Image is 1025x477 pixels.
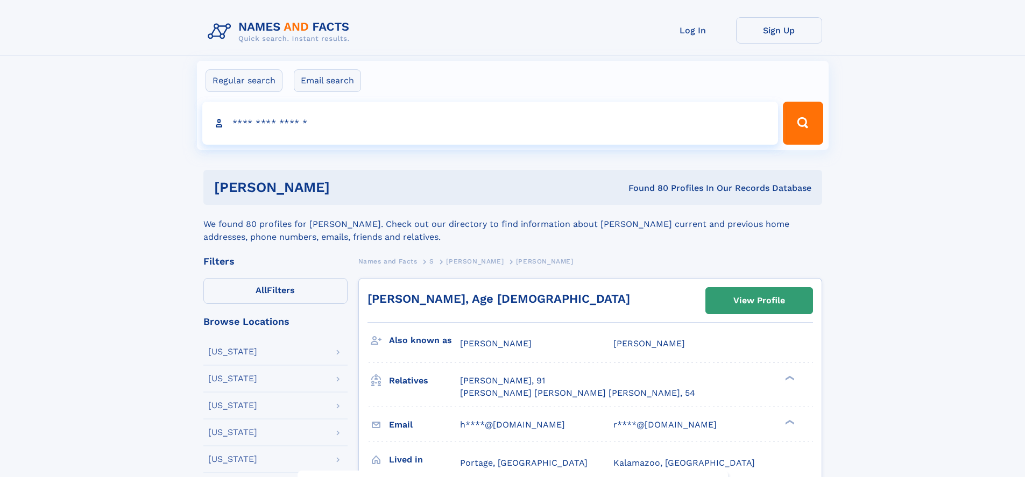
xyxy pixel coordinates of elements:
[202,102,779,145] input: search input
[203,257,348,266] div: Filters
[208,374,257,383] div: [US_STATE]
[733,288,785,313] div: View Profile
[736,17,822,44] a: Sign Up
[446,258,504,265] span: [PERSON_NAME]
[650,17,736,44] a: Log In
[460,458,588,468] span: Portage, [GEOGRAPHIC_DATA]
[613,338,685,348] span: [PERSON_NAME]
[208,401,257,410] div: [US_STATE]
[358,254,418,268] a: Names and Facts
[782,418,795,425] div: ❯
[203,205,822,244] div: We found 80 profiles for [PERSON_NAME]. Check out our directory to find information about [PERSON...
[706,288,812,314] a: View Profile
[294,69,361,92] label: Email search
[203,278,348,304] label: Filters
[367,292,630,305] a: [PERSON_NAME], Age [DEMOGRAPHIC_DATA]
[613,458,755,468] span: Kalamazoo, [GEOGRAPHIC_DATA]
[256,285,267,295] span: All
[782,375,795,382] div: ❯
[389,372,460,390] h3: Relatives
[460,375,545,387] a: [PERSON_NAME], 91
[389,451,460,469] h3: Lived in
[214,181,479,194] h1: [PERSON_NAME]
[783,102,823,145] button: Search Button
[479,182,811,194] div: Found 80 Profiles In Our Records Database
[203,17,358,46] img: Logo Names and Facts
[460,338,532,348] span: [PERSON_NAME]
[208,455,257,464] div: [US_STATE]
[208,347,257,356] div: [US_STATE]
[206,69,282,92] label: Regular search
[460,387,695,399] a: [PERSON_NAME] [PERSON_NAME] [PERSON_NAME], 54
[446,254,504,268] a: [PERSON_NAME]
[389,416,460,434] h3: Email
[429,258,434,265] span: S
[429,254,434,268] a: S
[203,317,348,326] div: Browse Locations
[516,258,574,265] span: [PERSON_NAME]
[208,428,257,437] div: [US_STATE]
[389,331,460,350] h3: Also known as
